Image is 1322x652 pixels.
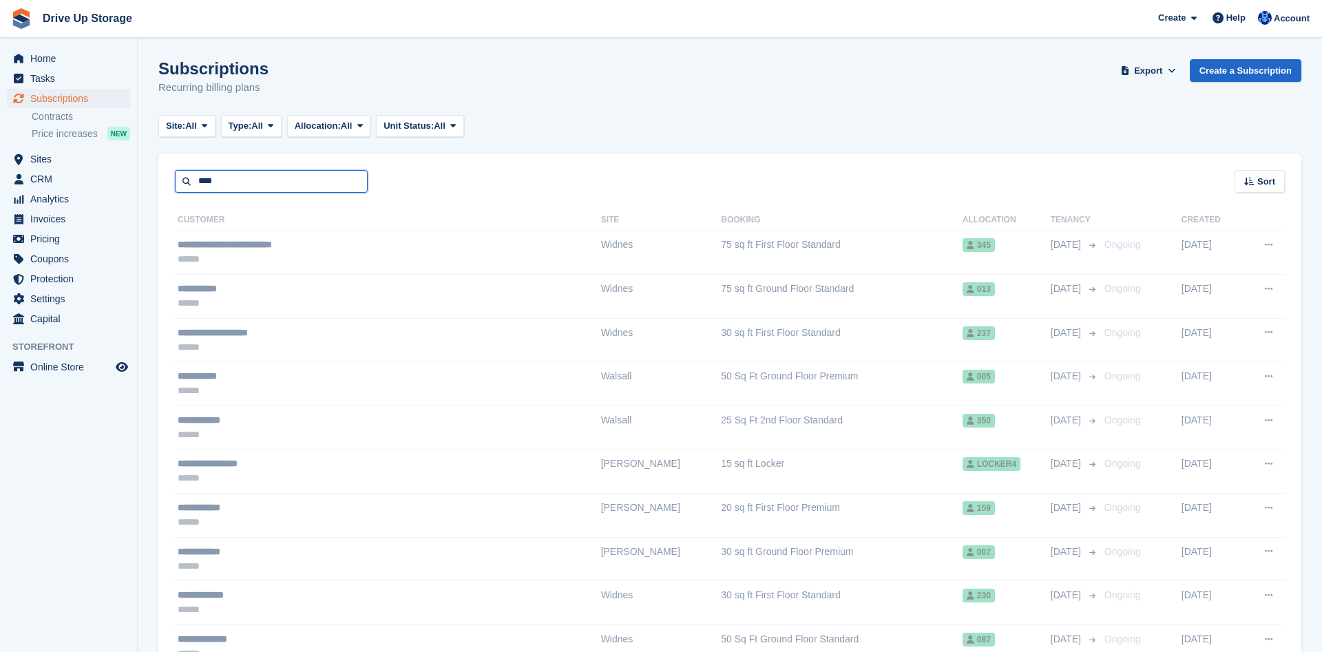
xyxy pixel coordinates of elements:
[32,126,130,141] a: Price increases NEW
[158,59,269,78] h1: Subscriptions
[30,229,113,249] span: Pricing
[30,309,113,328] span: Capital
[30,69,113,88] span: Tasks
[7,309,130,328] a: menu
[30,209,113,229] span: Invoices
[30,249,113,269] span: Coupons
[1190,59,1301,82] a: Create a Subscription
[7,49,130,68] a: menu
[30,189,113,209] span: Analytics
[30,289,113,308] span: Settings
[30,89,113,108] span: Subscriptions
[32,127,98,140] span: Price increases
[30,149,113,169] span: Sites
[7,189,130,209] a: menu
[7,209,130,229] a: menu
[32,110,130,123] a: Contracts
[7,89,130,108] a: menu
[107,127,130,140] div: NEW
[12,340,137,354] span: Storefront
[1258,11,1272,25] img: Widnes Team
[30,357,113,377] span: Online Store
[7,149,130,169] a: menu
[1274,12,1310,25] span: Account
[37,7,138,30] a: Drive Up Storage
[7,357,130,377] a: menu
[1226,11,1246,25] span: Help
[30,169,113,189] span: CRM
[1134,64,1162,78] span: Export
[7,229,130,249] a: menu
[30,269,113,288] span: Protection
[158,80,269,96] p: Recurring billing plans
[30,49,113,68] span: Home
[7,289,130,308] a: menu
[7,249,130,269] a: menu
[7,169,130,189] a: menu
[1158,11,1186,25] span: Create
[1118,59,1179,82] button: Export
[7,69,130,88] a: menu
[11,8,32,29] img: stora-icon-8386f47178a22dfd0bd8f6a31ec36ba5ce8667c1dd55bd0f319d3a0aa187defe.svg
[114,359,130,375] a: Preview store
[7,269,130,288] a: menu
